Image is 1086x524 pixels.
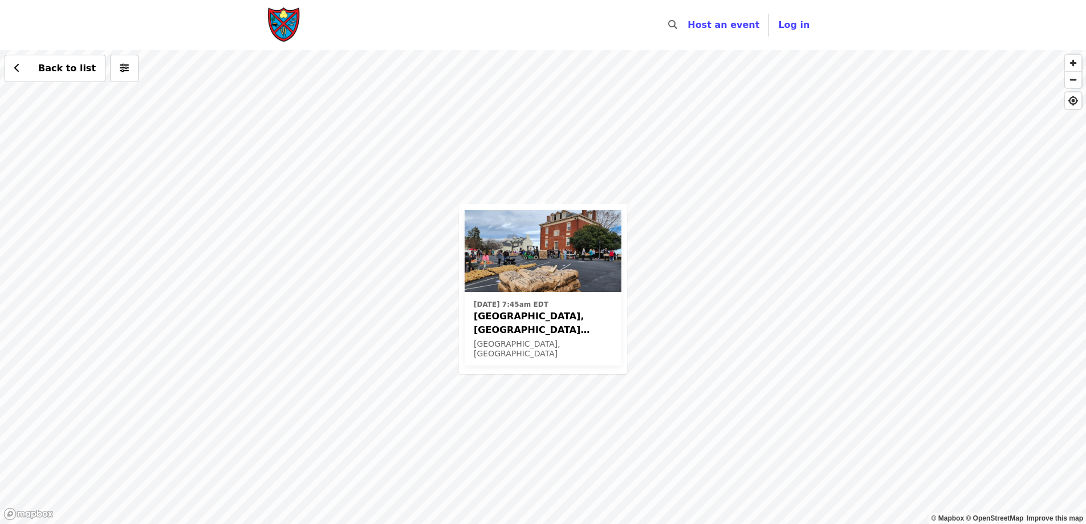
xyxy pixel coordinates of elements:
a: Map feedback [1027,514,1083,522]
img: Farmville, VA Potato Drop! organized by Society of St. Andrew [465,210,621,292]
button: Zoom In [1065,55,1081,71]
a: Mapbox [932,514,965,522]
a: Mapbox logo [3,507,54,521]
button: Back to list [5,55,105,82]
a: See details for "Farmville, VA Potato Drop!" [465,210,621,365]
button: Log in [769,14,819,36]
img: Society of St. Andrew - Home [267,7,302,43]
i: search icon [668,19,677,30]
span: [GEOGRAPHIC_DATA], [GEOGRAPHIC_DATA] Potato Drop! [474,310,612,337]
time: [DATE] 7:45am EDT [474,299,548,310]
span: Back to list [38,63,96,74]
button: More filters (0 selected) [110,55,139,82]
i: chevron-left icon [14,63,20,74]
input: Search [684,11,693,39]
button: Zoom Out [1065,71,1081,88]
a: Host an event [688,19,759,30]
button: Find My Location [1065,92,1081,109]
div: [GEOGRAPHIC_DATA], [GEOGRAPHIC_DATA] [474,339,612,359]
i: sliders-h icon [120,63,129,74]
span: Log in [778,19,810,30]
a: OpenStreetMap [966,514,1023,522]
